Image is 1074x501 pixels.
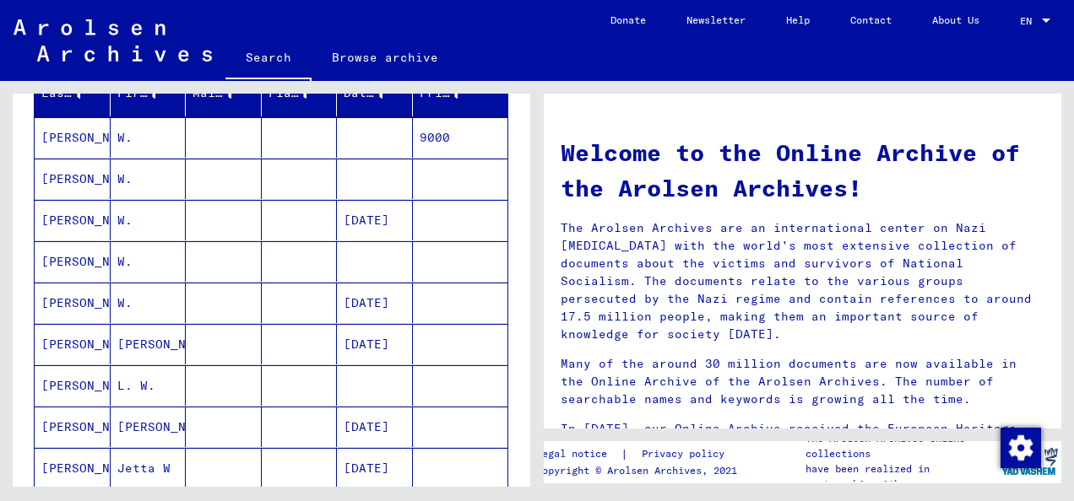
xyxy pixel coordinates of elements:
[35,324,111,364] mat-cell: [PERSON_NAME]
[111,200,187,240] mat-cell: W.
[111,365,187,406] mat-cell: L. W.
[536,445,745,463] div: |
[561,355,1044,408] p: Many of the around 30 million documents are now available in the Online Archive of the Arolsen Ar...
[225,37,312,81] a: Search
[35,365,111,406] mat-cell: [PERSON_NAME]
[1000,427,1040,467] div: Zustimmung ändern
[337,324,413,364] mat-cell: [DATE]
[35,407,111,447] mat-cell: [PERSON_NAME]
[561,219,1044,343] p: The Arolsen Archives are an international center on Nazi [MEDICAL_DATA] with the world’s most ext...
[111,283,187,323] mat-cell: W.
[312,37,458,78] a: Browse archive
[561,135,1044,206] h1: Welcome to the Online Archive of the Arolsen Archives!
[805,461,996,492] p: have been realized in partnership with
[35,283,111,323] mat-cell: [PERSON_NAME]
[111,117,187,158] mat-cell: W.
[111,324,187,364] mat-cell: [PERSON_NAME]
[111,159,187,199] mat-cell: W.
[805,431,996,461] p: The Arolsen Archives online collections
[35,117,111,158] mat-cell: [PERSON_NAME]
[337,283,413,323] mat-cell: [DATE]
[998,440,1061,482] img: yv_logo.png
[1001,428,1041,468] img: Zustimmung ändern
[35,200,111,240] mat-cell: [PERSON_NAME]
[337,407,413,447] mat-cell: [DATE]
[337,448,413,488] mat-cell: [DATE]
[628,445,745,463] a: Privacy policy
[35,448,111,488] mat-cell: [PERSON_NAME]
[35,241,111,282] mat-cell: [PERSON_NAME]
[111,241,187,282] mat-cell: W.
[35,159,111,199] mat-cell: [PERSON_NAME]
[111,448,187,488] mat-cell: Jetta W
[413,117,508,158] mat-cell: 9000
[111,407,187,447] mat-cell: [PERSON_NAME]
[337,200,413,240] mat-cell: [DATE]
[536,463,745,478] p: Copyright © Arolsen Archives, 2021
[14,19,212,62] img: Arolsen_neg.svg
[536,445,621,463] a: Legal notice
[1020,14,1032,27] mat-select-trigger: EN
[561,420,1044,473] p: In [DATE], our Online Archive received the European Heritage Award / Europa Nostra Award 2020, Eu...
